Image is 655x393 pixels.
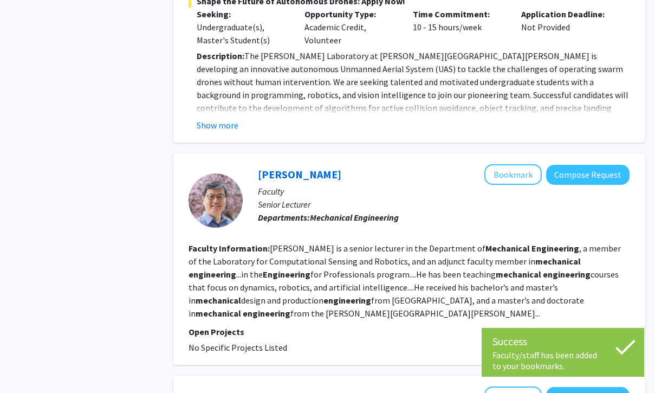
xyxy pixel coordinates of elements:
button: Compose Request to Jin Kim [546,165,630,185]
p: Time Commitment: [413,8,505,21]
b: Engineering [354,212,399,223]
iframe: Chat [8,344,46,385]
div: Not Provided [513,8,621,47]
p: Open Projects [189,325,630,338]
a: [PERSON_NAME] [258,167,341,181]
b: Engineering [531,243,579,254]
button: Show more [197,119,238,132]
div: Faculty/staff has been added to your bookmarks. [492,350,633,371]
b: mechanical [196,295,241,306]
span: No Specific Projects Listed [189,342,287,353]
b: Faculty Information: [189,243,270,254]
p: Seeking: [197,8,289,21]
div: Academic Credit, Volunteer [296,8,405,47]
b: mechanical [535,256,581,267]
div: 10 - 15 hours/week [405,8,513,47]
button: Add Jin Kim to Bookmarks [484,164,542,185]
fg-read-more: [PERSON_NAME] is a senior lecturer in the Department of , a member of the Laboratory for Computat... [189,243,621,319]
b: engineering [189,269,236,280]
p: The [PERSON_NAME] Laboratory at [PERSON_NAME][GEOGRAPHIC_DATA][PERSON_NAME] is developing an inno... [197,49,630,127]
b: engineering [323,295,371,306]
p: Application Deadline: [521,8,613,21]
b: engineering [543,269,591,280]
b: mechanical [496,269,541,280]
div: Undergraduate(s), Master's Student(s) [197,21,289,47]
p: Faculty [258,185,630,198]
b: Mechanical [310,212,352,223]
b: mechanical [196,308,241,319]
div: Success [492,333,633,350]
p: Senior Lecturer [258,198,630,211]
p: Opportunity Type: [304,8,397,21]
b: Engineering [263,269,310,280]
b: Mechanical [485,243,530,254]
strong: Description: [197,50,244,61]
b: engineering [243,308,290,319]
b: Departments: [258,212,310,223]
